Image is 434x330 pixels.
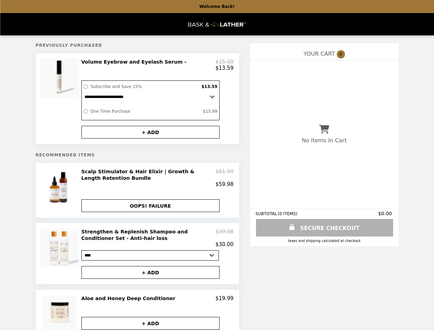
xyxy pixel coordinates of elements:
img: Brand Logo [188,17,246,31]
span: YOUR CART [303,51,335,57]
img: Aloe and Honey Deep Conditioner [42,295,78,330]
button: OOPS! FAILURE [81,199,220,212]
span: ( 0 ITEMS ) [278,211,297,216]
p: Welcome Back! [199,4,235,9]
label: Subscribe and Save 15% [89,82,200,91]
p: $15.99 [215,59,234,65]
img: Scalp Stimulator & Hair Elixir | Growth & Length Retention Bundle [40,168,80,207]
p: $61.99 [215,168,234,181]
button: + ADD [81,266,220,279]
button: + ADD [81,317,220,330]
h2: Strengthen & Replenish Shampoo and Conditioner Set - Anti-hair loss [81,229,216,241]
button: + ADD [81,126,220,139]
img: Volume Eyebrow and Eyelash Serum - [40,59,80,97]
div: Taxes and Shipping calculated at checkout [256,239,393,243]
span: $0.00 [378,211,393,216]
h5: Recommended Items [36,153,239,157]
p: $59.98 [215,181,234,187]
h2: Aloe and Honey Deep Conditioner [81,295,178,301]
label: One Time Purchase [89,107,201,115]
select: Select a product variant [81,250,219,261]
p: $30.00 [215,241,234,247]
p: No Items In Cart [302,137,346,144]
label: $15.99 [201,107,219,115]
p: $19.99 [215,295,234,301]
p: $13.59 [215,65,234,71]
h2: Scalp Stimulator & Hair Elixir | Growth & Length Retention Bundle [81,168,216,181]
span: SUBTOTAL [256,211,278,216]
span: 0 [337,50,345,58]
img: Strengthen & Replenish Shampoo and Conditioner Set - Anti-hair loss [40,229,80,267]
h5: Previously Purchased [36,43,239,48]
label: $13.59 [200,82,219,91]
select: Select a subscription option [82,91,219,103]
h2: Volume Eyebrow and Eyelash Serum - [81,59,189,65]
p: $39.98 [215,229,234,241]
